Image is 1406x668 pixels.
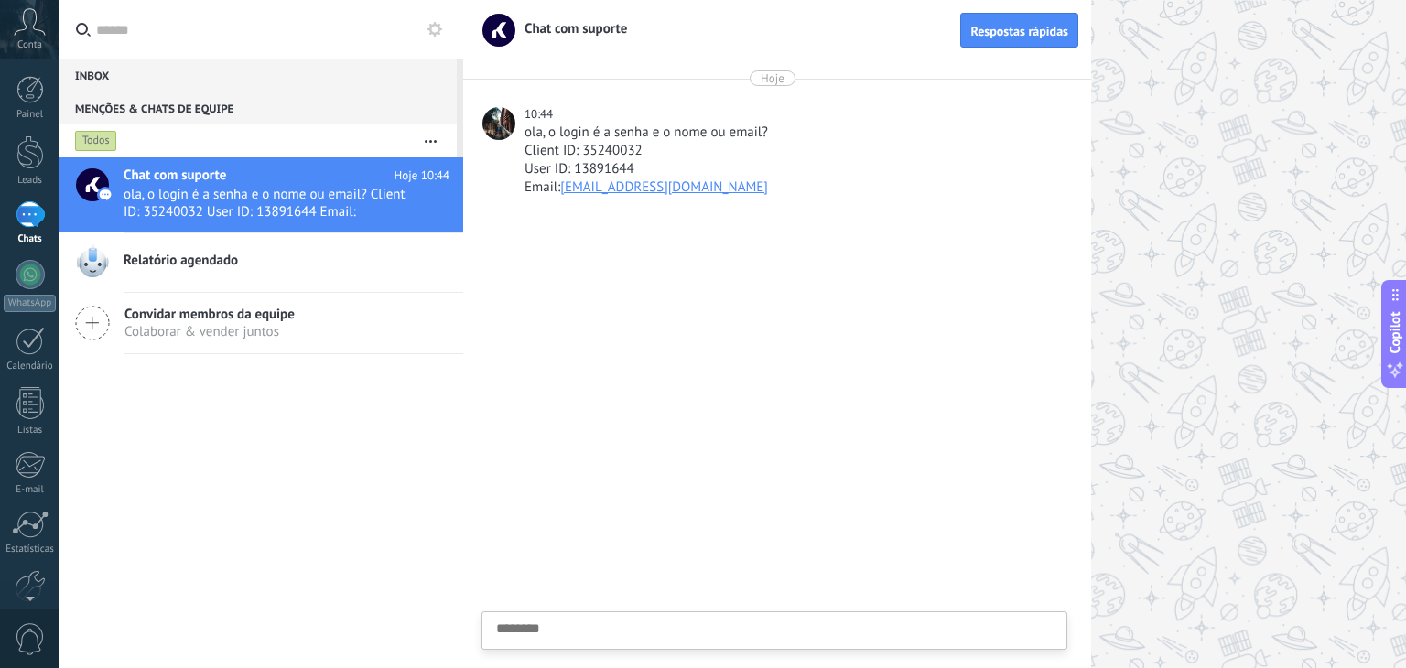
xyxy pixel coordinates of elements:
button: Respostas rápidas [960,13,1078,48]
a: Relatório agendado [59,233,463,292]
div: 10:44 [525,105,556,124]
div: Chats [4,233,57,245]
div: Menções & Chats de equipe [59,92,457,124]
a: [EMAIL_ADDRESS][DOMAIN_NAME] [560,178,768,196]
div: ola, o login é a senha e o nome ou email? [525,124,1063,142]
span: Conta [17,39,42,51]
span: Chat com suporte [124,167,226,185]
span: Copilot [1386,312,1404,354]
div: E-mail [4,484,57,496]
span: Convidar membros da equipe [124,306,295,323]
button: Mais [411,124,450,157]
div: Calendário [4,361,57,372]
div: Todos [75,130,117,152]
span: Colaborar & vender juntos [124,323,295,340]
span: Relatório agendado [124,252,238,270]
div: Painel [4,109,57,121]
span: Respostas rápidas [970,25,1068,38]
div: Inbox [59,59,457,92]
div: Estatísticas [4,544,57,555]
div: Leads [4,175,57,187]
span: Hoje 10:44 [395,167,449,185]
div: Hoje [761,70,784,86]
span: ola, o login é a senha e o nome ou email? Client ID: 35240032 User ID: 13891644 Email: [EMAIL_ADD... [124,186,415,221]
div: Client ID: 35240032 [525,142,1063,160]
div: WhatsApp [4,295,56,312]
div: User ID: 13891644 [525,160,1063,178]
a: Chat com suporte Hoje 10:44 ola, o login é a senha e o nome ou email? Client ID: 35240032 User ID... [59,157,463,232]
span: Chat com suporte [514,20,627,38]
div: Email: [525,178,1063,197]
div: Listas [4,425,57,436]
